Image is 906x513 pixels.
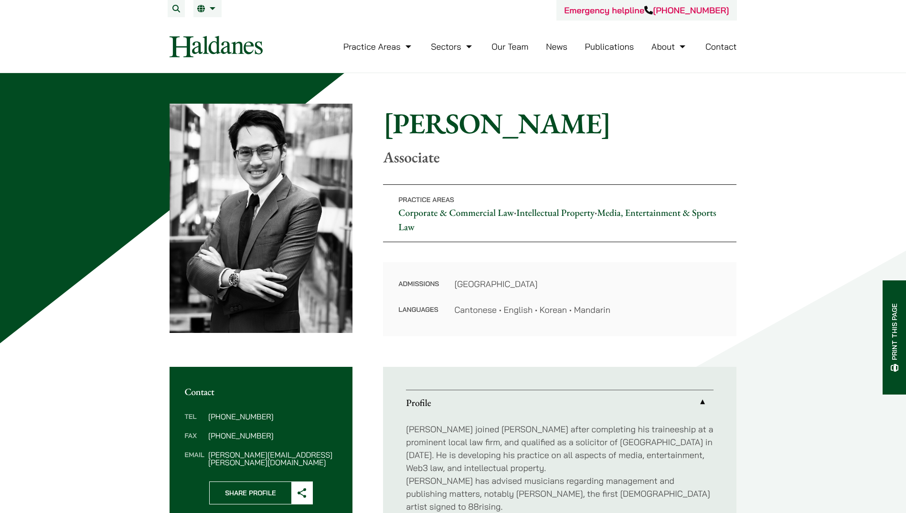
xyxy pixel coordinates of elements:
a: Corporate & Commercial Law [398,206,514,219]
dd: [PHONE_NUMBER] [208,413,337,420]
a: Media, Entertainment & Sports Law [398,206,716,233]
span: Share Profile [210,482,291,504]
a: Intellectual Property [516,206,595,219]
a: News [546,41,567,52]
p: [PERSON_NAME] joined [PERSON_NAME] after completing his traineeship at a prominent local law firm... [406,423,714,513]
p: Associate [383,148,736,166]
dd: Cantonese • English • Korean • Mandarin [454,303,721,316]
a: Our Team [491,41,528,52]
button: Share Profile [209,481,313,504]
dd: [PERSON_NAME][EMAIL_ADDRESS][PERSON_NAME][DOMAIN_NAME] [208,451,337,466]
dt: Tel [185,413,204,432]
h1: [PERSON_NAME] [383,106,736,140]
a: Profile [406,390,714,415]
a: Publications [585,41,634,52]
dd: [GEOGRAPHIC_DATA] [454,278,721,290]
h2: Contact [185,386,338,397]
dt: Fax [185,432,204,451]
dt: Email [185,451,204,466]
a: Contact [705,41,737,52]
a: About [651,41,688,52]
a: Sectors [431,41,474,52]
span: Practice Areas [398,195,454,204]
dt: Languages [398,303,439,316]
a: EN [197,5,218,12]
p: • • [383,184,736,242]
a: Practice Areas [343,41,414,52]
dd: [PHONE_NUMBER] [208,432,337,439]
dt: Admissions [398,278,439,303]
a: Emergency helpline[PHONE_NUMBER] [564,5,729,16]
img: Logo of Haldanes [170,36,263,57]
